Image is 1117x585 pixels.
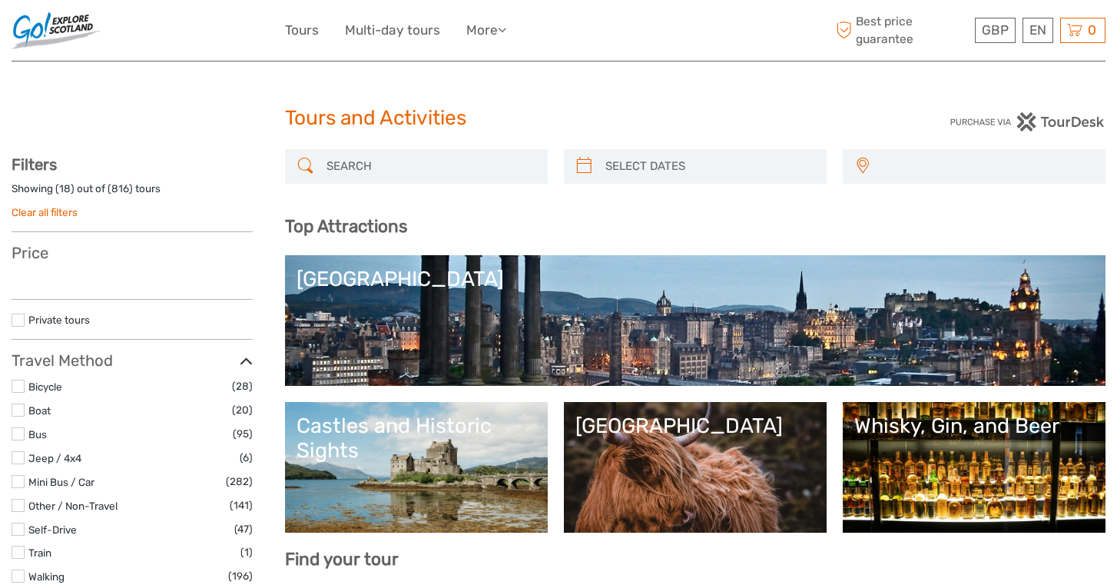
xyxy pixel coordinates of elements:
[320,153,540,180] input: SEARCH
[832,13,971,47] span: Best price guarantee
[466,19,506,42] a: More
[854,414,1094,521] a: Whisky, Gin, and Beer
[297,414,536,464] div: Castles and Historic Sights
[12,206,78,218] a: Clear all filters
[28,547,51,559] a: Train
[59,181,71,196] label: 18
[12,351,253,370] h3: Travel Method
[599,153,819,180] input: SELECT DATES
[297,414,536,521] a: Castles and Historic Sights
[240,449,253,467] span: (6)
[230,497,253,514] span: (141)
[28,314,90,326] a: Private tours
[228,567,253,585] span: (196)
[233,425,253,443] span: (95)
[12,181,253,205] div: Showing ( ) out of ( ) tours
[1086,22,1099,38] span: 0
[28,570,65,583] a: Walking
[297,267,1094,374] a: [GEOGRAPHIC_DATA]
[111,181,129,196] label: 816
[28,500,118,512] a: Other / Non-Travel
[575,414,815,438] div: [GEOGRAPHIC_DATA]
[232,377,253,395] span: (28)
[12,12,101,49] img: 2523-533a5334-1ea3-429e-8c50-a50dcfebb21f_logo_small.jpg
[28,524,77,536] a: Self-Drive
[345,19,440,42] a: Multi-day tours
[12,155,57,174] strong: Filters
[28,428,47,440] a: Bus
[12,244,253,262] h3: Price
[234,520,253,538] span: (47)
[28,452,81,464] a: Jeep / 4x4
[854,414,1094,438] div: Whisky, Gin, and Beer
[226,473,253,490] span: (282)
[28,381,62,393] a: Bicycle
[28,404,51,417] a: Boat
[1023,18,1053,43] div: EN
[982,22,1009,38] span: GBP
[285,19,319,42] a: Tours
[297,267,1094,291] div: [GEOGRAPHIC_DATA]
[240,543,253,561] span: (1)
[285,216,407,237] b: Top Attractions
[28,476,94,488] a: Mini Bus / Car
[232,401,253,419] span: (20)
[575,414,815,521] a: [GEOGRAPHIC_DATA]
[285,106,832,131] h1: Tours and Activities
[950,112,1105,131] img: PurchaseViaTourDesk.png
[285,549,399,570] b: Find your tour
